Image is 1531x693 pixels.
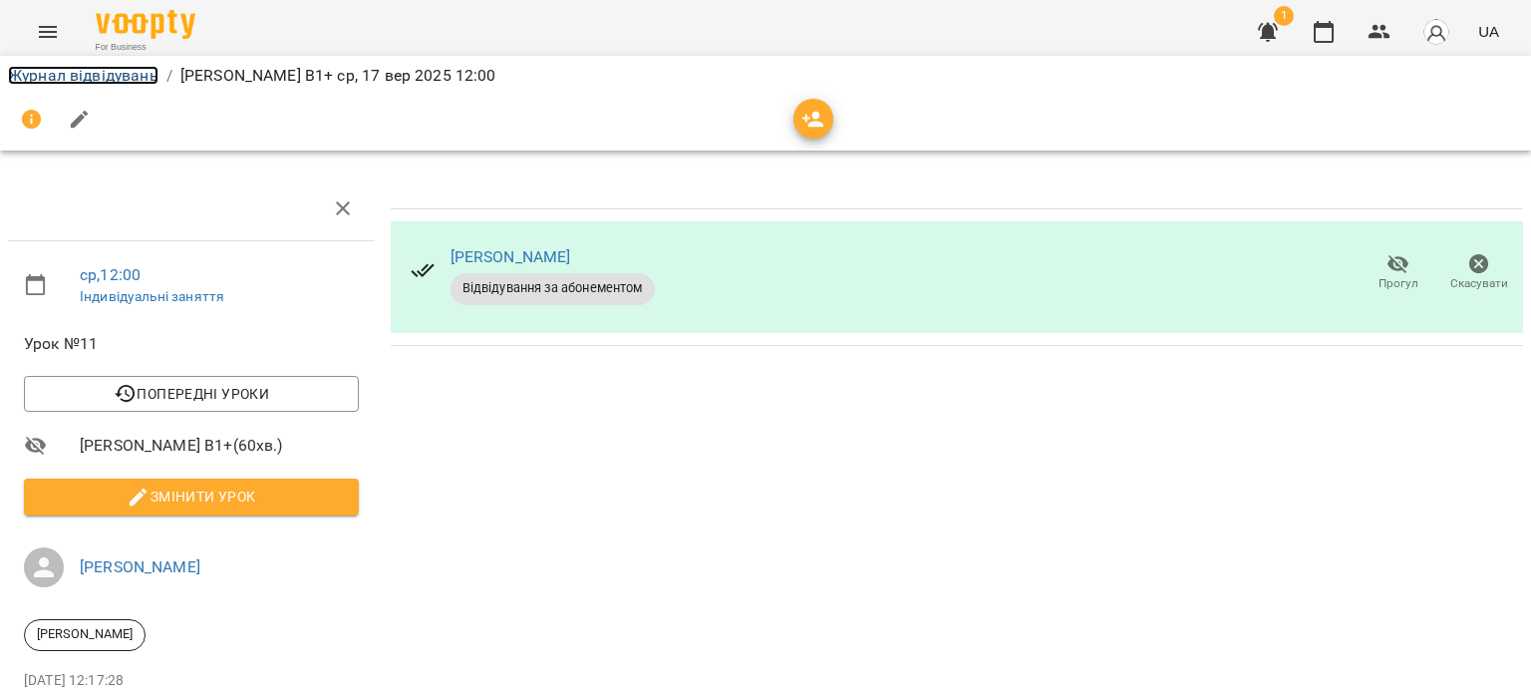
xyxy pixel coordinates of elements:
[1438,245,1519,301] button: Скасувати
[24,479,359,515] button: Змінити урок
[8,66,158,85] a: Журнал відвідувань
[96,41,195,54] span: For Business
[180,64,496,88] p: [PERSON_NAME] В1+ ср, 17 вер 2025 12:00
[80,434,359,458] span: [PERSON_NAME] В1+ ( 60 хв. )
[80,265,141,284] a: ср , 12:00
[40,382,343,406] span: Попередні уроки
[96,10,195,39] img: Voopty Logo
[8,64,1523,88] nav: breadcrumb
[24,8,72,56] button: Menu
[1274,6,1294,26] span: 1
[80,288,224,304] a: Індивідуальні заняття
[80,557,200,576] a: [PERSON_NAME]
[1378,275,1418,292] span: Прогул
[24,619,146,651] div: [PERSON_NAME]
[24,376,359,412] button: Попередні уроки
[1358,245,1438,301] button: Прогул
[1450,275,1508,292] span: Скасувати
[451,279,655,297] span: Відвідування за абонементом
[24,332,359,356] span: Урок №11
[1478,21,1499,42] span: UA
[1470,13,1507,50] button: UA
[25,625,145,643] span: [PERSON_NAME]
[40,485,343,509] span: Змінити урок
[451,247,571,266] a: [PERSON_NAME]
[1422,18,1450,46] img: avatar_s.png
[24,671,359,691] p: [DATE] 12:17:28
[166,64,172,88] li: /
